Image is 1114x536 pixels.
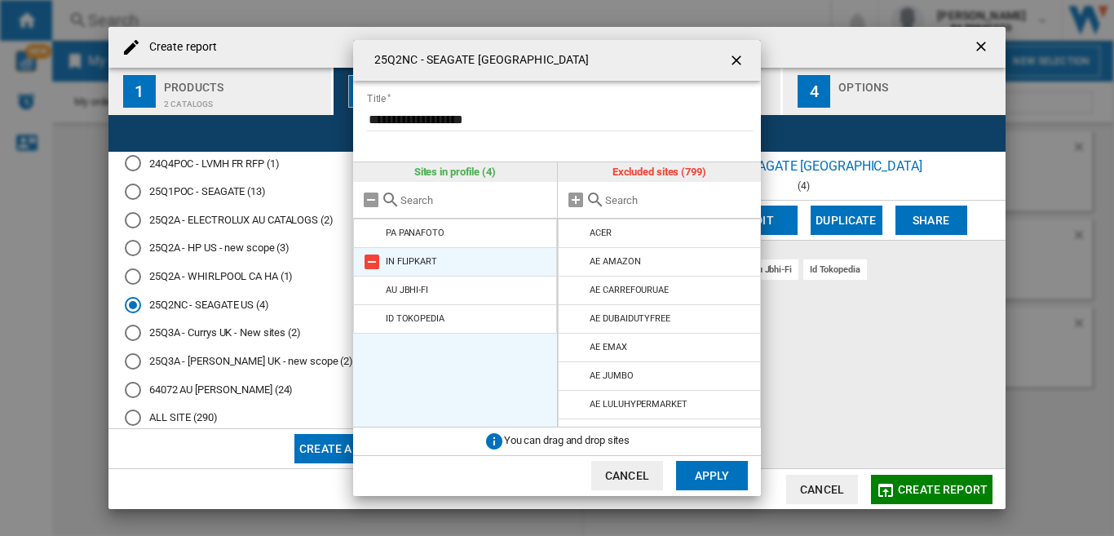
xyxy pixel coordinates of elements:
[386,313,444,324] div: ID TOKOPEDIA
[590,399,687,410] div: AE LULUHYPERMARKET
[361,190,381,210] md-icon: Remove all
[558,162,762,182] div: Excluded sites (799)
[504,434,630,446] span: You can drag and drop sites
[386,256,437,267] div: IN FLIPKART
[590,342,626,352] div: AE EMAX
[366,52,589,69] h4: 25Q2NC - SEAGATE [GEOGRAPHIC_DATA]
[590,370,633,381] div: AE JUMBO
[728,52,748,72] ng-md-icon: getI18NText('BUTTONS.CLOSE_DIALOG')
[722,44,754,77] button: getI18NText('BUTTONS.CLOSE_DIALOG')
[591,461,663,490] button: Cancel
[353,162,557,182] div: Sites in profile (4)
[566,190,586,210] md-icon: Add all
[386,228,444,238] div: PA PANAFOTO
[400,194,549,206] input: Search
[590,285,669,295] div: AE CARREFOURUAE
[605,194,754,206] input: Search
[676,461,748,490] button: Apply
[590,313,670,324] div: AE DUBAIDUTYFREE
[386,285,428,295] div: AU JBHI-FI
[590,228,612,238] div: ACER
[590,256,640,267] div: AE AMAZON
